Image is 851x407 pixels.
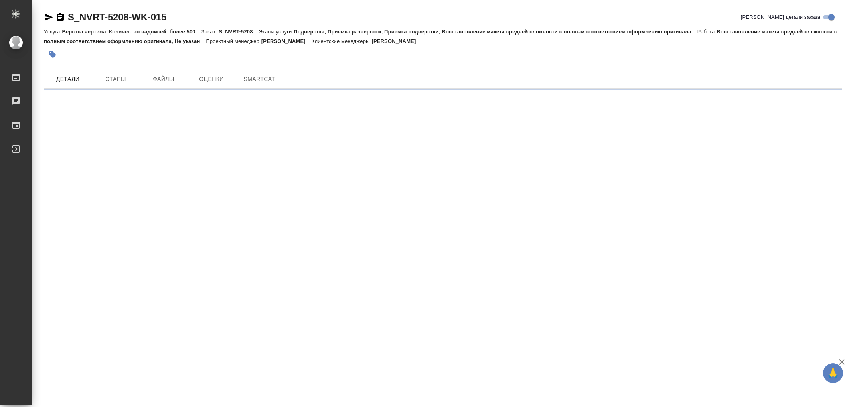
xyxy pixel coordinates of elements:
[68,12,166,22] a: S_NVRT-5208-WK-015
[240,74,278,84] span: SmartCat
[206,38,261,44] p: Проектный менеджер
[219,29,259,35] p: S_NVRT-5208
[826,365,840,381] span: 🙏
[372,38,422,44] p: [PERSON_NAME]
[259,29,294,35] p: Этапы услуги
[49,74,87,84] span: Детали
[312,38,372,44] p: Клиентские менеджеры
[192,74,231,84] span: Оценки
[823,363,843,383] button: 🙏
[62,29,201,35] p: Верстка чертежа. Количество надписей: более 500
[44,46,61,63] button: Добавить тэг
[741,13,820,21] span: [PERSON_NAME] детали заказа
[697,29,717,35] p: Работа
[55,12,65,22] button: Скопировать ссылку
[144,74,183,84] span: Файлы
[261,38,312,44] p: [PERSON_NAME]
[294,29,697,35] p: Подверстка, Приемка разверстки, Приемка подверстки, Восстановление макета средней сложности с пол...
[44,29,62,35] p: Услуга
[97,74,135,84] span: Этапы
[201,29,219,35] p: Заказ:
[44,12,53,22] button: Скопировать ссылку для ЯМессенджера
